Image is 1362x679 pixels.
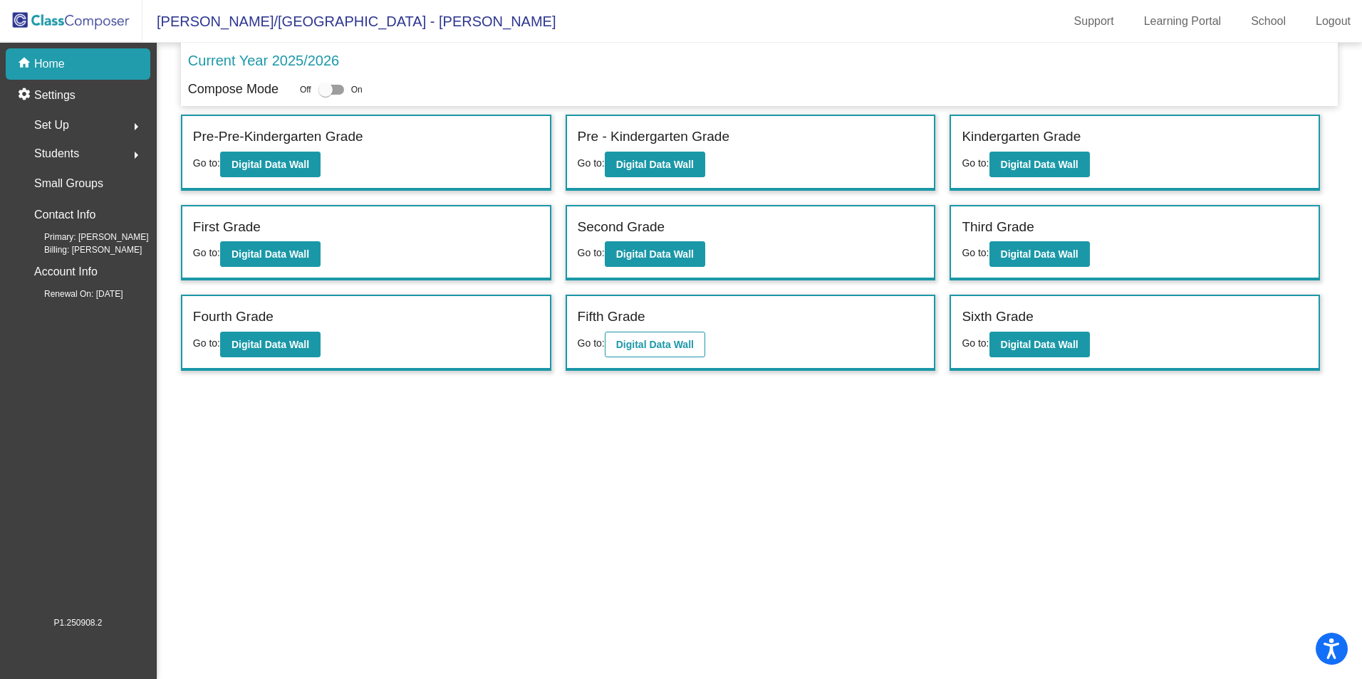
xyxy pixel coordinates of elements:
span: Primary: [PERSON_NAME] [21,231,149,243]
button: Digital Data Wall [220,152,321,177]
label: First Grade [193,217,261,238]
button: Digital Data Wall [220,332,321,357]
mat-icon: arrow_right [128,147,145,164]
span: Go to: [578,337,605,349]
b: Digital Data Wall [232,339,309,350]
mat-icon: home [17,56,34,73]
a: School [1239,10,1297,33]
label: Pre-Pre-Kindergarten Grade [193,127,363,147]
label: Second Grade [578,217,665,238]
mat-icon: arrow_right [128,118,145,135]
button: Digital Data Wall [605,241,705,267]
button: Digital Data Wall [605,332,705,357]
b: Digital Data Wall [232,159,309,170]
b: Digital Data Wall [1001,248,1078,260]
span: Go to: [193,337,220,349]
label: Fifth Grade [578,307,645,327]
label: Fourth Grade [193,307,274,327]
b: Digital Data Wall [1001,159,1078,170]
label: Pre - Kindergarten Grade [578,127,729,147]
span: Billing: [PERSON_NAME] [21,243,142,256]
p: Current Year 2025/2026 [188,50,339,71]
span: Go to: [193,247,220,258]
p: Compose Mode [188,80,279,99]
b: Digital Data Wall [616,159,694,170]
a: Learning Portal [1133,10,1233,33]
label: Sixth Grade [962,307,1033,327]
b: Digital Data Wall [1001,339,1078,350]
p: Home [34,56,65,73]
button: Digital Data Wall [220,241,321,267]
span: Renewal On: [DATE] [21,288,123,300]
span: On [351,83,363,96]
span: Go to: [193,157,220,169]
p: Contact Info [34,205,95,225]
p: Settings [34,87,76,104]
b: Digital Data Wall [232,248,309,260]
a: Logout [1304,10,1362,33]
button: Digital Data Wall [605,152,705,177]
span: Students [34,144,79,164]
p: Account Info [34,262,98,282]
button: Digital Data Wall [989,241,1090,267]
button: Digital Data Wall [989,332,1090,357]
b: Digital Data Wall [616,248,694,260]
label: Third Grade [962,217,1034,238]
span: Go to: [962,157,989,169]
a: Support [1063,10,1126,33]
span: Go to: [962,337,989,349]
span: [PERSON_NAME]/[GEOGRAPHIC_DATA] - [PERSON_NAME] [142,10,556,33]
label: Kindergarten Grade [962,127,1081,147]
span: Set Up [34,115,69,135]
span: Off [300,83,311,96]
span: Go to: [578,157,605,169]
p: Small Groups [34,174,103,194]
span: Go to: [578,247,605,258]
button: Digital Data Wall [989,152,1090,177]
span: Go to: [962,247,989,258]
b: Digital Data Wall [616,339,694,350]
mat-icon: settings [17,87,34,104]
